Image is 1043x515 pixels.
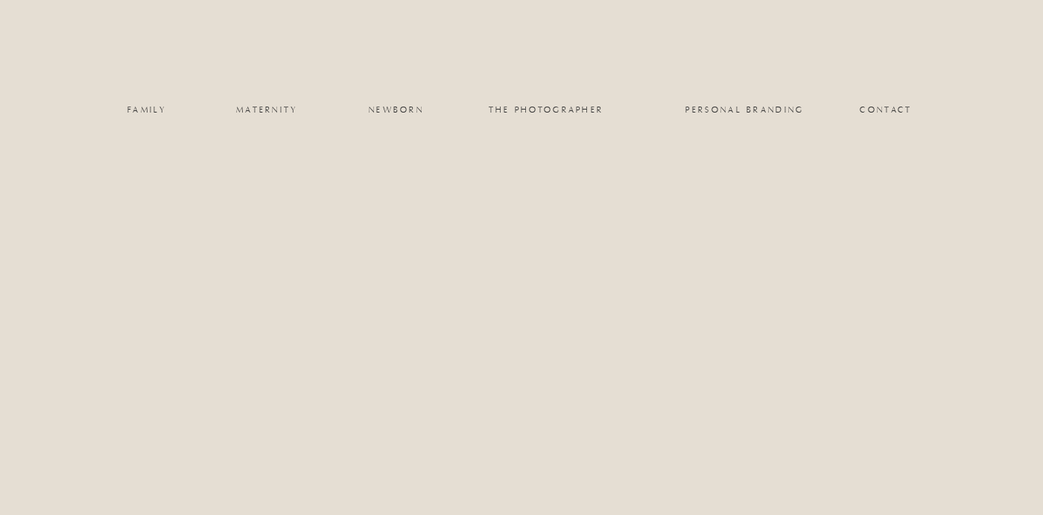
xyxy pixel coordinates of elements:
[472,105,621,114] a: the photographer
[117,105,177,114] a: family
[236,105,297,114] a: maternity
[366,105,427,114] a: newborn
[684,105,806,114] a: personal branding
[860,105,913,114] a: Contact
